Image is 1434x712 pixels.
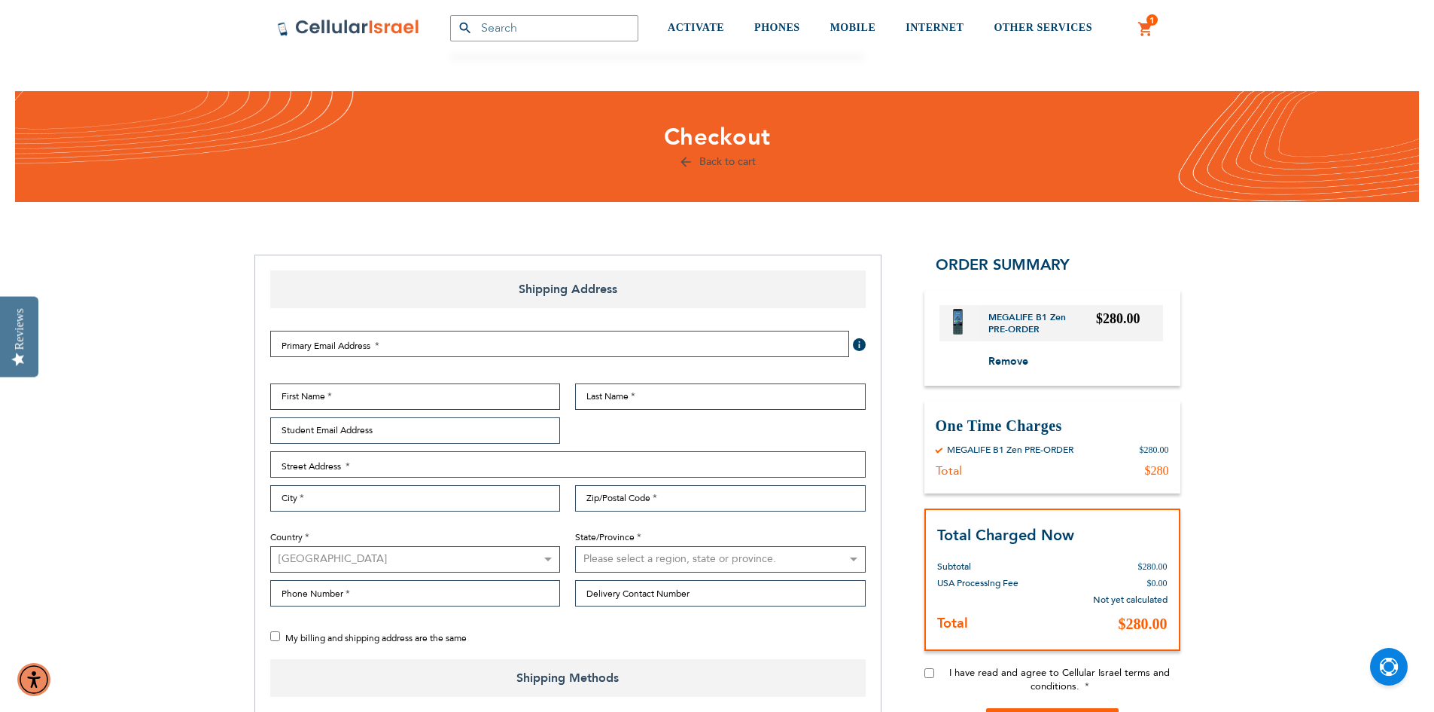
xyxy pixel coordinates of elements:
[937,525,1074,545] strong: Total Charged Now
[1138,561,1168,572] span: $280.00
[937,547,1055,575] th: Subtotal
[450,15,638,41] input: Search
[1096,311,1140,326] span: $280.00
[830,22,876,33] span: MOBILE
[1140,444,1169,456] div: $280.00
[277,19,420,37] img: Cellular Israel Logo
[1147,578,1168,588] span: $0.00
[678,154,756,169] a: Back to cart
[1137,20,1154,38] a: 1
[936,255,1070,275] span: Order Summary
[937,577,1018,589] span: USA Processing Fee
[937,614,968,633] strong: Total
[947,444,1073,456] div: MEGALIFE B1 Zen PRE-ORDER
[270,270,866,308] span: Shipping Address
[1145,463,1169,478] div: $280
[1119,616,1168,632] span: $280.00
[17,663,50,696] div: Accessibility Menu
[1149,14,1155,26] span: 1
[13,308,26,350] div: Reviews
[270,659,866,697] span: Shipping Methods
[906,22,964,33] span: INTERNET
[994,22,1092,33] span: OTHER SERVICES
[936,463,962,478] div: Total
[988,311,1097,335] a: MEGALIFE B1 Zen PRE-ORDER
[1093,594,1168,606] span: Not yet calculated
[285,632,467,644] span: My billing and shipping address are the same
[668,22,724,33] span: ACTIVATE
[936,416,1169,436] h3: One Time Charges
[949,666,1170,693] span: I have read and agree to Cellular Israel terms and conditions.
[953,309,964,335] img: MEGALIFE B1 Zen PRE-ORDER
[988,354,1028,368] span: Remove
[754,22,800,33] span: PHONES
[664,121,771,153] span: Checkout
